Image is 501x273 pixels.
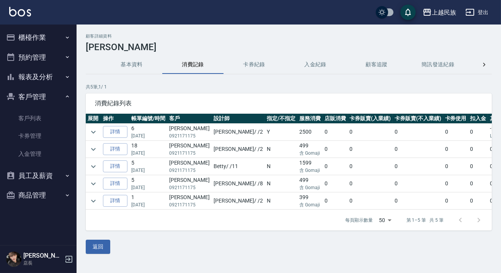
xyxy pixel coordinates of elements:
td: 0 [323,158,348,175]
th: 操作 [101,114,129,124]
td: N [265,193,297,209]
p: 含 Gomaji [299,167,321,174]
button: 報表及分析 [3,67,73,87]
td: 0 [468,175,488,192]
a: 詳情 [103,195,127,207]
button: expand row [88,161,99,172]
td: [PERSON_NAME] / /8 [212,175,265,192]
p: 含 Gomaji [299,201,321,208]
td: 0 [393,124,443,141]
td: [PERSON_NAME] [167,158,212,175]
td: 0 [323,175,348,192]
p: [DATE] [131,150,165,157]
p: 0921171175 [169,150,210,157]
td: 0 [393,158,443,175]
button: expand row [88,144,99,155]
button: 簡訊發送紀錄 [407,56,468,74]
td: N [265,158,297,175]
p: 每頁顯示數量 [345,217,373,224]
td: N [265,175,297,192]
p: [DATE] [131,167,165,174]
td: 0 [468,141,488,158]
td: [PERSON_NAME] [167,175,212,192]
td: 0 [393,175,443,192]
td: [PERSON_NAME] / /2 [212,141,265,158]
button: 上越民族 [419,5,459,20]
button: 消費記錄 [162,56,224,74]
th: 設計師 [212,114,265,124]
p: 0921171175 [169,132,210,139]
p: 共 5 筆, 1 / 1 [86,83,492,90]
button: 顧客追蹤 [346,56,407,74]
td: 499 [297,175,323,192]
td: [PERSON_NAME] [167,193,212,209]
td: 0 [393,193,443,209]
th: 扣入金 [468,114,488,124]
button: expand row [88,126,99,138]
button: 返回 [86,240,110,254]
p: 含 Gomaji [299,184,321,191]
td: Y [265,124,297,141]
p: 0921171175 [169,201,210,208]
th: 客戶 [167,114,212,124]
td: 0 [348,141,393,158]
td: [PERSON_NAME] / /2 [212,193,265,209]
td: 499 [297,141,323,158]
th: 卡券使用 [443,114,468,124]
td: 0 [393,141,443,158]
p: 含 Gomaji [299,150,321,157]
button: 員工及薪資 [3,166,73,186]
p: 店長 [23,260,62,266]
span: 消費紀錄列表 [95,100,483,107]
th: 展開 [86,114,101,124]
td: 6 [129,124,167,141]
td: 0 [443,193,468,209]
td: [PERSON_NAME] / /2 [212,124,265,141]
a: 客戶列表 [3,110,73,127]
button: 客戶管理 [3,87,73,107]
a: 詳情 [103,143,127,155]
img: Logo [9,7,31,16]
td: 0 [323,141,348,158]
td: [PERSON_NAME] [167,141,212,158]
div: 50 [376,210,394,230]
a: 卡券管理 [3,127,73,145]
td: 2500 [297,124,323,141]
th: 帳單編號/時間 [129,114,167,124]
td: 0 [348,124,393,141]
th: 指定/不指定 [265,114,297,124]
td: 0 [348,175,393,192]
button: save [400,5,416,20]
p: [DATE] [131,184,165,191]
button: 商品管理 [3,185,73,205]
td: Betty / /11 [212,158,265,175]
a: 詳情 [103,126,127,138]
td: 0 [323,193,348,209]
a: 詳情 [103,178,127,190]
p: 0921171175 [169,167,210,174]
button: 卡券紀錄 [224,56,285,74]
button: 預約管理 [3,47,73,67]
button: expand row [88,195,99,207]
td: 399 [297,193,323,209]
h2: 顧客詳細資料 [86,34,492,39]
td: 0 [468,193,488,209]
td: 1 [129,193,167,209]
button: 基本資料 [101,56,162,74]
td: 0 [443,158,468,175]
h3: [PERSON_NAME] [86,42,492,52]
td: 0 [348,158,393,175]
td: 0 [323,124,348,141]
th: 卡券販賣(入業績) [348,114,393,124]
img: Person [6,252,21,267]
a: 詳情 [103,160,127,172]
td: 0 [443,175,468,192]
p: 0921171175 [169,184,210,191]
td: 1599 [297,158,323,175]
td: 0 [443,141,468,158]
a: 入金管理 [3,145,73,163]
p: [DATE] [131,201,165,208]
td: 18 [129,141,167,158]
td: 0 [348,193,393,209]
th: 店販消費 [323,114,348,124]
